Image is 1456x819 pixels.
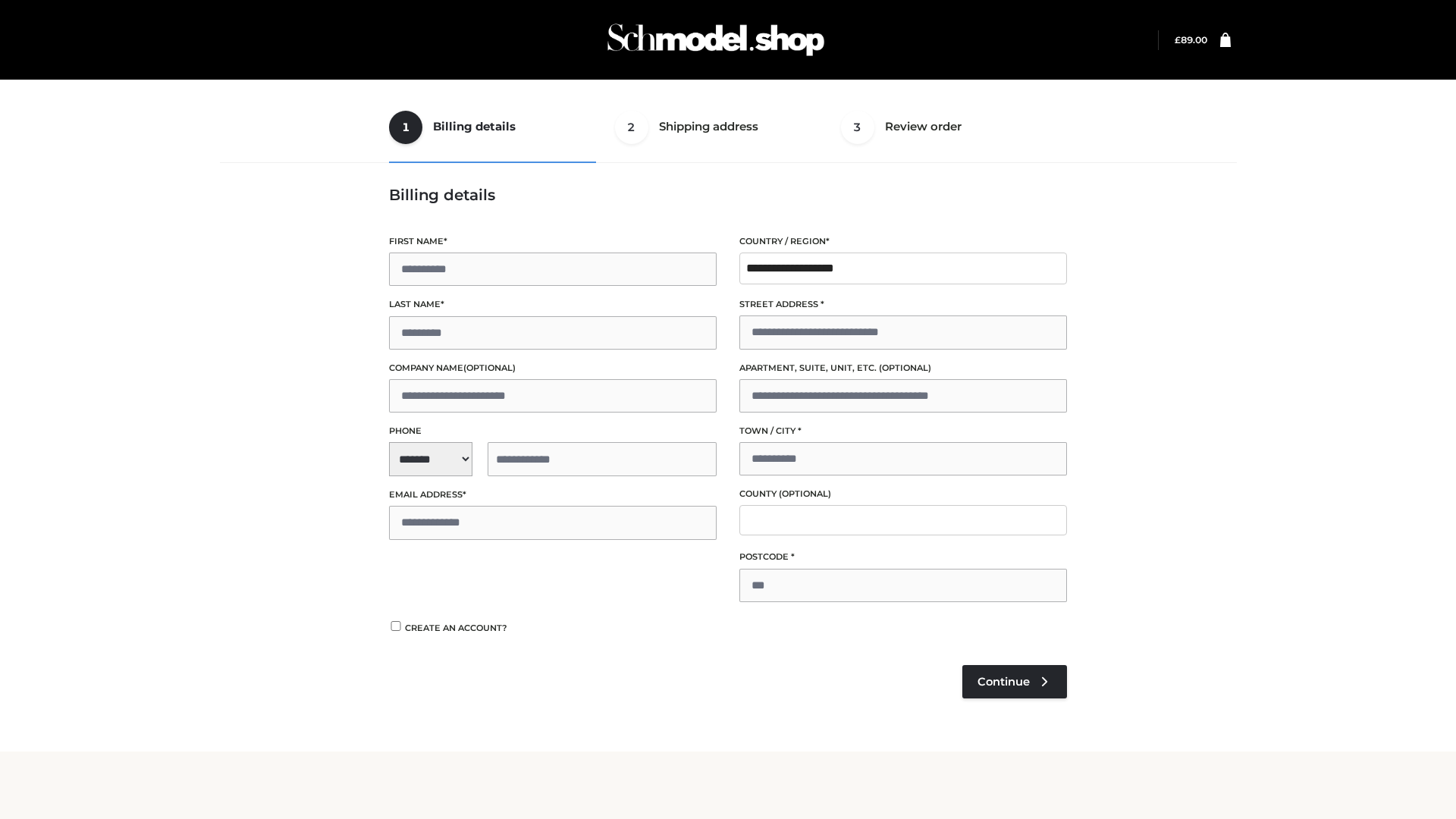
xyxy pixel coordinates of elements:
[739,297,1067,312] label: Street address
[389,488,717,502] label: Email address
[739,361,1067,375] label: Apartment, suite, unit, etc.
[739,487,1067,501] label: County
[389,186,1067,204] h3: Billing details
[389,424,717,438] label: Phone
[1175,34,1207,45] bdi: 89.00
[389,361,717,375] label: Company name
[779,488,831,499] span: (optional)
[389,297,717,312] label: Last name
[962,665,1067,698] a: Continue
[389,621,403,631] input: Create an account?
[1175,34,1207,45] a: £89.00
[463,362,516,373] span: (optional)
[879,362,931,373] span: (optional)
[977,675,1030,689] span: Continue
[405,623,507,633] span: Create an account?
[739,234,1067,249] label: Country / Region
[602,10,830,70] img: Schmodel Admin 964
[389,234,717,249] label: First name
[739,550,1067,564] label: Postcode
[1175,34,1181,45] span: £
[739,424,1067,438] label: Town / City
